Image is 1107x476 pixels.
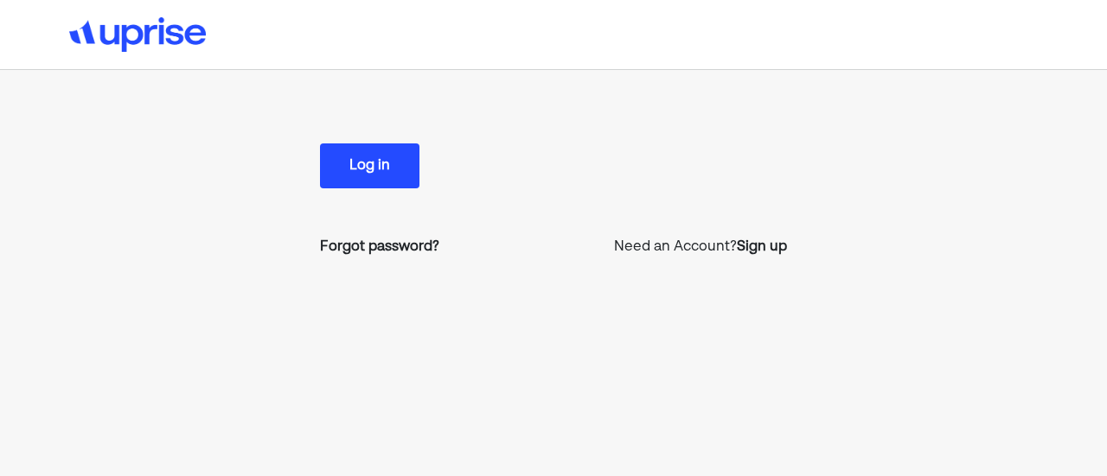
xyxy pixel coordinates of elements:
button: Log in [320,143,419,188]
a: Forgot password? [320,237,439,257]
p: Need an Account? [614,237,787,257]
a: Sign up [737,237,787,257]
